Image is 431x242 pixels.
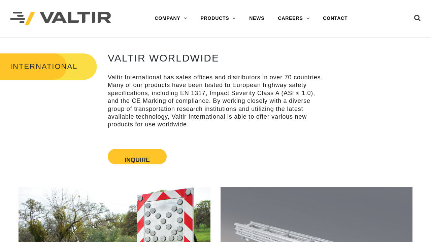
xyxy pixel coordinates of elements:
h2: VALTIR WORLDWIDE [108,52,323,64]
a: CONTACT [316,12,354,25]
img: Valtir [10,12,111,26]
a: PRODUCTS [194,12,242,25]
p: Valtir International has sales offices and distributors in over 70 countries. Many of our product... [108,74,323,129]
a: COMPANY [148,12,194,25]
a: CAREERS [271,12,316,25]
button: Inquire [125,157,150,158]
a: NEWS [242,12,271,25]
